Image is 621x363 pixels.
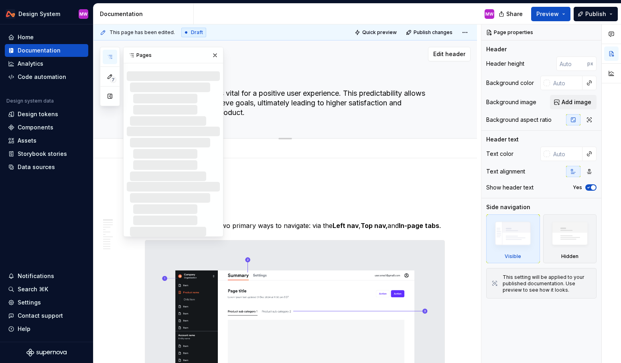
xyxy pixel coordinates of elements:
[399,222,439,230] strong: In-page tabs
[486,203,530,211] div: Side navigation
[543,214,597,263] div: Hidden
[486,135,519,143] div: Header text
[18,285,48,293] div: Search ⌘K
[145,202,445,214] h2: Overview
[428,47,471,61] button: Edit header
[18,10,60,18] div: Design System
[143,66,443,85] textarea: Navigation
[5,147,88,160] a: Storybook stories
[5,57,88,70] a: Analytics
[124,47,223,63] div: Pages
[26,349,67,357] svg: Supernova Logo
[573,184,582,191] label: Yes
[486,60,524,68] div: Header height
[5,323,88,335] button: Help
[486,150,513,158] div: Text color
[145,221,445,230] p: In web app, users have two primary ways to navigate: via the , and .
[5,296,88,309] a: Settings
[5,71,88,83] a: Code automation
[5,134,88,147] a: Assets
[550,95,597,109] button: Add image
[5,121,88,134] a: Components
[18,60,43,68] div: Analytics
[550,147,582,161] input: Auto
[5,44,88,57] a: Documentation
[18,298,41,307] div: Settings
[5,309,88,322] button: Contact support
[5,108,88,121] a: Design tokens
[414,29,453,36] span: Publish changes
[18,150,67,158] div: Storybook stories
[5,161,88,173] a: Data sources
[562,98,591,106] span: Add image
[2,5,91,22] button: Design SystemMW
[333,222,359,230] strong: Left nav
[574,7,618,21] button: Publish
[531,7,570,21] button: Preview
[18,137,37,145] div: Assets
[486,45,507,53] div: Header
[485,11,493,17] div: MW
[5,270,88,282] button: Notifications
[18,73,66,81] div: Code automation
[6,9,15,19] img: 0733df7c-e17f-4421-95a9-ced236ef1ff0.png
[18,272,54,280] div: Notifications
[505,253,521,260] div: Visible
[18,312,63,320] div: Contact support
[352,27,400,38] button: Quick preview
[561,253,578,260] div: Hidden
[79,11,87,17] div: MW
[506,10,523,18] span: Share
[433,50,465,58] span: Edit header
[18,163,55,171] div: Data sources
[486,214,540,263] div: Visible
[18,123,53,131] div: Components
[110,77,116,83] span: 7
[503,274,591,293] div: This setting will be applied to your published documentation. Use preview to see how it looks.
[362,29,397,36] span: Quick preview
[486,98,536,106] div: Background image
[100,10,190,18] div: Documentation
[110,29,175,36] span: This page has been edited.
[191,29,203,36] span: Draft
[550,76,582,90] input: Auto
[361,222,388,230] strong: Top nav,
[18,46,61,54] div: Documentation
[585,10,606,18] span: Publish
[536,10,559,18] span: Preview
[18,325,30,333] div: Help
[6,98,54,104] div: Design system data
[18,33,34,41] div: Home
[556,56,587,71] input: Auto
[495,7,528,21] button: Share
[486,116,552,124] div: Background aspect ratio
[587,60,593,67] p: px
[5,31,88,44] a: Home
[143,87,443,119] textarea: Consistent navigation is vital for a positive user experience. This predictability allows users t...
[18,110,58,118] div: Design tokens
[404,27,456,38] button: Publish changes
[486,184,534,192] div: Show header text
[486,79,534,87] div: Background color
[486,167,525,175] div: Text alignment
[5,283,88,296] button: Search ⌘K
